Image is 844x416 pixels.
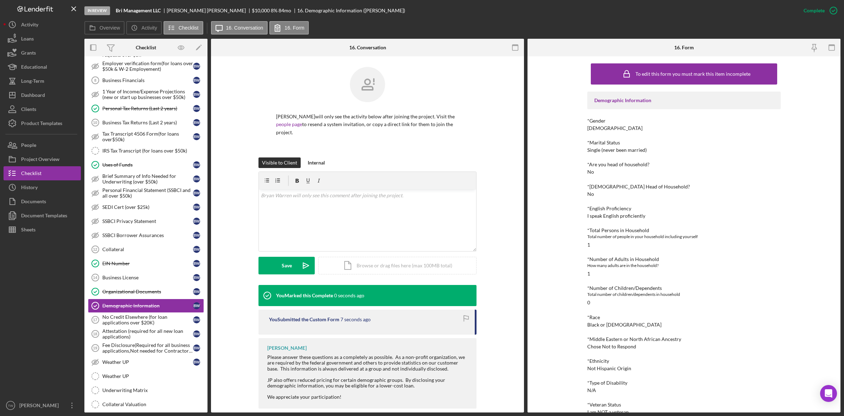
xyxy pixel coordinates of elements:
[88,341,204,355] a: 19Fee Disclosure(Required for all business applications,Not needed for Contractor loans)BW
[94,78,96,82] tspan: 8
[4,209,81,223] a: Document Templates
[308,157,325,168] div: Internal
[587,118,781,124] div: *Gender
[102,218,193,224] div: SSBCI Privacy Statement
[102,247,193,252] div: Collateral
[100,25,120,31] label: Overview
[102,359,193,365] div: Weather UP
[102,131,193,142] div: Tax Transcript 4506 Form(for loans over$50k)
[102,162,193,168] div: Uses of Funds
[84,21,124,35] button: Overview
[4,116,81,130] button: Product Templates
[267,354,469,371] div: Please answer these questions as a completely as possible. As a non-profit organization, we are r...
[88,186,204,200] a: Personal Financial Statement (SSBCI and all over $50k)BW
[136,45,156,50] div: Checklist
[88,228,204,242] a: SSBCI Borrower AssurancesBW
[102,289,193,294] div: Organizational Documents
[193,232,200,239] div: B W
[820,385,837,402] div: Open Intercom Messenger
[88,313,204,327] a: 17No Credit Elsewhere (for loan applications over $20K)BW
[4,88,81,102] button: Dashboard
[88,383,204,397] a: Underwriting Matrix
[4,60,81,74] button: Educational
[587,336,781,342] div: *Middle Eastern or North African Ancestry
[4,138,81,152] a: People
[4,152,81,166] button: Project Overview
[276,113,459,136] p: [PERSON_NAME] will only see the activity below after joining the project. Visit the to resend a s...
[88,158,204,172] a: Uses of FundsBW
[8,404,14,408] text: TW
[88,242,204,256] a: 12CollateralBW
[587,147,647,153] div: Single (never been married)
[587,184,781,190] div: *[DEMOGRAPHIC_DATA] Head of Household?
[797,4,840,18] button: Complete
[587,125,642,131] div: [DEMOGRAPHIC_DATA]
[88,299,204,313] a: Demographic InformationBW
[88,116,204,130] a: 10Business Tax Returns (Last 2 years)BW
[193,77,200,84] div: B W
[88,87,204,101] a: 1 Year of Income/Expense Projections (new or start up businesses over $50k)BW
[21,138,36,154] div: People
[193,63,200,70] div: B W
[93,247,97,252] tspan: 12
[88,101,204,116] a: Personal Tax Returns (Last 2 years)BW
[587,409,629,415] div: I am NOT a veteran
[88,369,204,383] a: Weather UP
[88,327,204,341] a: 18Attestation (required for all new loan applications)BW
[267,394,469,400] div: We appreciate your participation!
[4,223,81,237] button: Sheets
[587,140,781,145] div: *Marital Status
[211,21,268,35] button: 16. Conversation
[587,262,781,269] div: How many adults are in the household?
[88,73,204,87] a: 8Business FinancialsBW
[193,161,200,168] div: B W
[193,246,200,253] div: B W
[102,314,193,325] div: No Credit Elsewhere (for loan applications over $20K)
[21,116,62,132] div: Product Templates
[587,228,781,233] div: *Total Persons in Household
[93,120,97,125] tspan: 10
[4,74,81,88] button: Long-Term
[587,344,636,349] div: Chose Not to Respond
[284,25,304,31] label: 16. Form
[340,317,371,322] time: 2025-10-07 17:36
[587,191,594,197] div: No
[4,32,81,46] button: Loans
[587,169,594,175] div: No
[93,275,97,280] tspan: 14
[21,152,59,168] div: Project Overview
[102,77,193,83] div: Business Financials
[21,180,38,196] div: History
[141,25,157,31] label: Activity
[84,6,110,15] div: In Review
[587,271,590,277] div: 1
[21,18,38,33] div: Activity
[271,8,277,13] div: 8 %
[21,194,46,210] div: Documents
[252,7,270,13] span: $10,000
[88,59,204,73] a: Employer verification form(for loans over $50k & W-2 Employement)BW
[88,285,204,299] a: Organizational DocumentsBW
[4,102,81,116] button: Clients
[18,398,63,414] div: [PERSON_NAME]
[193,302,200,309] div: B W
[21,166,41,182] div: Checklist
[267,377,469,389] div: JP also offers reduced pricing for certain demographic groups. By disclosing your demographic inf...
[276,121,302,127] a: people page
[4,180,81,194] button: History
[587,387,596,393] div: N/A
[88,172,204,186] a: Brief Summary of Info Needed for Underwriting (over $50k)BW
[193,105,200,112] div: B W
[267,345,307,351] div: [PERSON_NAME]
[88,271,204,285] a: 14Business LicenseBW
[587,242,590,248] div: 1
[4,194,81,209] button: Documents
[88,200,204,214] a: SEDI Cert (over $25k)BW
[21,223,36,238] div: Sheets
[21,102,36,118] div: Clients
[102,342,193,354] div: Fee Disclosure(Required for all business applications,Not needed for Contractor loans)
[587,233,781,240] div: Total number of people in your household including yourself
[587,162,781,167] div: *Are you head of household?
